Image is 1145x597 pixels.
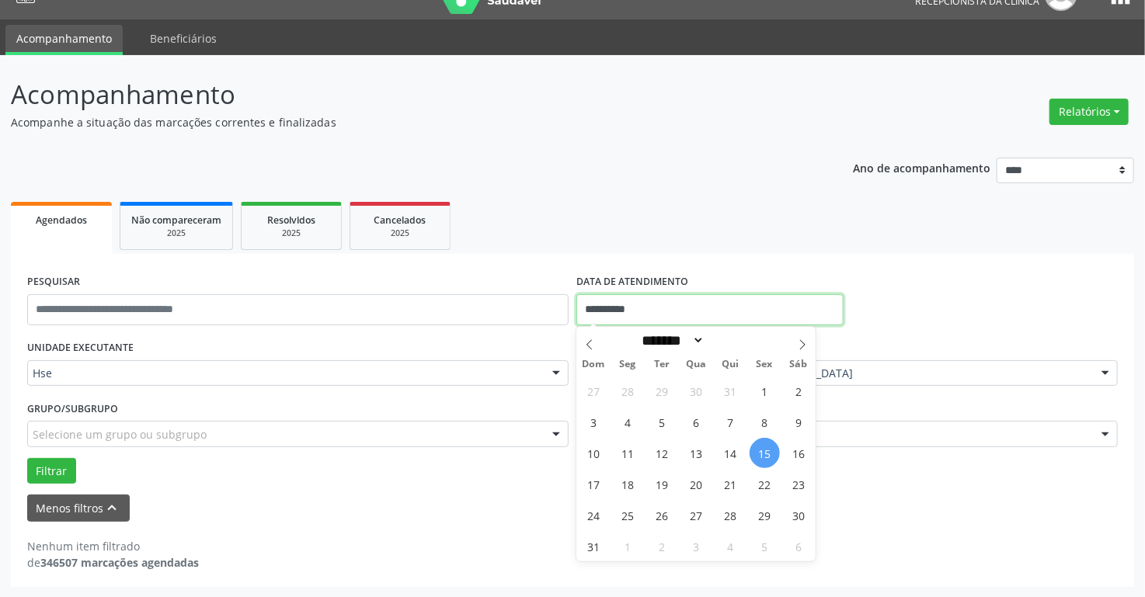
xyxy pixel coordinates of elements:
[783,376,813,406] span: Agosto 2, 2025
[783,500,813,530] span: Agosto 30, 2025
[131,227,221,239] div: 2025
[613,376,643,406] span: Julho 28, 2025
[747,359,781,370] span: Sex
[750,500,780,530] span: Agosto 29, 2025
[647,407,677,437] span: Agosto 5, 2025
[576,270,688,294] label: DATA DE ATENDIMENTO
[576,359,611,370] span: Dom
[636,332,705,349] select: Month
[104,499,121,516] i: keyboard_arrow_up
[750,531,780,561] span: Setembro 5, 2025
[783,407,813,437] span: Agosto 9, 2025
[679,359,713,370] span: Qua
[40,555,199,570] strong: 346507 marcações agendadas
[647,376,677,406] span: Julho 29, 2025
[27,458,76,484] button: Filtrar
[647,469,677,499] span: Agosto 19, 2025
[681,500,712,530] span: Agosto 27, 2025
[11,75,797,114] p: Acompanhamento
[715,407,746,437] span: Agosto 7, 2025
[681,438,712,468] span: Agosto 13, 2025
[645,359,679,370] span: Ter
[33,426,207,443] span: Selecione um grupo ou subgrupo
[252,227,330,239] div: 2025
[579,531,609,561] span: Agosto 31, 2025
[783,469,813,499] span: Agosto 23, 2025
[27,538,199,554] div: Nenhum item filtrado
[27,270,80,294] label: PESQUISAR
[613,407,643,437] span: Agosto 4, 2025
[705,332,756,349] input: Year
[715,531,746,561] span: Setembro 4, 2025
[715,376,746,406] span: Julho 31, 2025
[750,469,780,499] span: Agosto 22, 2025
[613,438,643,468] span: Agosto 11, 2025
[1049,99,1129,125] button: Relatórios
[854,158,991,177] p: Ano de acompanhamento
[715,438,746,468] span: Agosto 14, 2025
[750,407,780,437] span: Agosto 8, 2025
[647,531,677,561] span: Setembro 2, 2025
[27,554,199,571] div: de
[713,359,747,370] span: Qui
[783,531,813,561] span: Setembro 6, 2025
[681,531,712,561] span: Setembro 3, 2025
[613,469,643,499] span: Agosto 18, 2025
[36,213,87,227] span: Agendados
[374,213,426,227] span: Cancelados
[681,469,712,499] span: Agosto 20, 2025
[11,114,797,130] p: Acompanhe a situação das marcações correntes e finalizadas
[647,500,677,530] span: Agosto 26, 2025
[579,500,609,530] span: Agosto 24, 2025
[715,469,746,499] span: Agosto 21, 2025
[139,25,228,52] a: Beneficiários
[647,438,677,468] span: Agosto 12, 2025
[267,213,315,227] span: Resolvidos
[783,438,813,468] span: Agosto 16, 2025
[5,25,123,55] a: Acompanhamento
[27,336,134,360] label: UNIDADE EXECUTANTE
[681,407,712,437] span: Agosto 6, 2025
[611,359,645,370] span: Seg
[579,469,609,499] span: Agosto 17, 2025
[579,376,609,406] span: Julho 27, 2025
[613,500,643,530] span: Agosto 25, 2025
[27,397,118,421] label: Grupo/Subgrupo
[613,531,643,561] span: Setembro 1, 2025
[579,438,609,468] span: Agosto 10, 2025
[579,407,609,437] span: Agosto 3, 2025
[781,359,816,370] span: Sáb
[715,500,746,530] span: Agosto 28, 2025
[33,366,537,381] span: Hse
[750,376,780,406] span: Agosto 1, 2025
[361,227,439,239] div: 2025
[582,366,1086,381] span: [PERSON_NAME] - Professor(A) [GEOGRAPHIC_DATA]
[681,376,712,406] span: Julho 30, 2025
[131,213,221,227] span: Não compareceram
[27,495,130,522] button: Menos filtroskeyboard_arrow_up
[750,438,780,468] span: Agosto 15, 2025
